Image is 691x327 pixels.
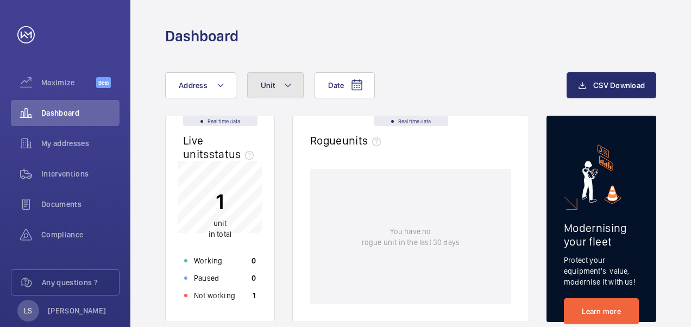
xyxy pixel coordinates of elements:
h2: Live units [183,134,258,161]
p: 1 [253,290,256,301]
p: [PERSON_NAME] [48,305,106,316]
h1: Dashboard [165,26,238,46]
p: 1 [209,188,231,215]
img: marketing-card.svg [582,144,621,204]
p: 0 [252,273,256,284]
button: Date [315,72,375,98]
p: You have no rogue unit in the last 30 days [362,226,460,248]
span: Any questions ? [42,277,119,288]
span: Dashboard [41,108,120,118]
span: unit [213,219,227,228]
p: Working [194,255,222,266]
p: Paused [194,273,219,284]
span: units [342,134,386,147]
h2: Rogue [310,134,385,147]
span: Address [179,81,208,90]
button: Unit [247,72,304,98]
span: Documents [41,199,120,210]
button: Address [165,72,236,98]
span: Compliance [41,229,120,240]
div: Real time data [183,116,257,126]
h2: Modernising your fleet [564,221,639,248]
span: My addresses [41,138,120,149]
a: Learn more [564,298,639,324]
span: Date [328,81,344,90]
span: Interventions [41,168,120,179]
div: Real time data [374,116,448,126]
button: CSV Download [567,72,656,98]
span: status [209,147,259,161]
p: Protect your equipment's value, modernise it with us! [564,255,639,287]
p: Not working [194,290,235,301]
span: Unit [261,81,275,90]
span: CSV Download [593,81,645,90]
span: Maximize [41,77,96,88]
p: in total [209,218,231,240]
p: 0 [252,255,256,266]
p: LS [24,305,32,316]
span: Beta [96,77,111,88]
